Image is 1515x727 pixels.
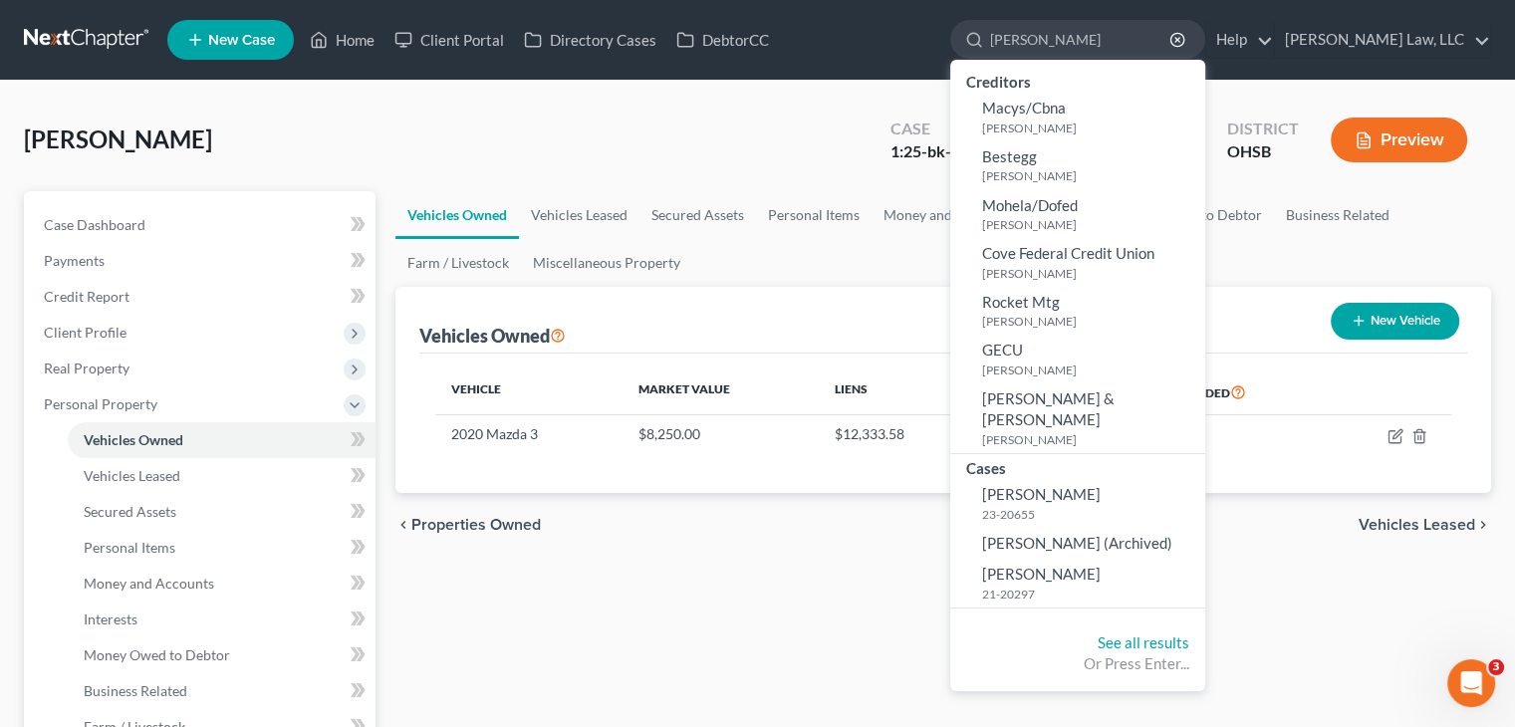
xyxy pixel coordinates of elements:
a: Directory Cases [514,22,666,58]
a: Secured Assets [68,494,376,530]
span: Money Owed to Debtor [84,646,230,663]
small: [PERSON_NAME] [982,167,1200,184]
span: Payments [44,252,105,269]
div: Case [890,118,996,140]
input: Search by name... [990,21,1172,58]
span: Secured Assets [84,503,176,520]
span: Vehicles Leased [84,467,180,484]
a: Interests [68,602,376,637]
span: Rocket Mtg [982,293,1060,311]
button: Preview [1331,118,1467,162]
div: OHSB [1227,140,1299,163]
small: [PERSON_NAME] [982,431,1200,448]
span: GECU [982,341,1023,359]
a: Client Portal [384,22,514,58]
a: Personal Items [68,530,376,566]
td: $12,333.58 [818,415,978,453]
span: Money and Accounts [84,575,214,592]
a: [PERSON_NAME] & [PERSON_NAME][PERSON_NAME] [950,383,1205,453]
div: 1:25-bk-12289 [890,140,996,163]
a: Farm / Livestock [395,239,521,287]
span: 3 [1488,659,1504,675]
div: Vehicles Owned [419,324,566,348]
a: Money Owed to Debtor [68,637,376,673]
a: Secured Assets [639,191,756,239]
span: Properties Owned [411,517,541,533]
a: Vehicles Leased [68,458,376,494]
span: Mohela/Dofed [982,196,1078,214]
span: [PERSON_NAME] (Archived) [982,534,1172,552]
a: Business Related [68,673,376,709]
span: Real Property [44,360,129,376]
th: Market Value [623,369,818,415]
span: Case Dashboard [44,216,145,233]
a: Credit Report [28,279,376,315]
a: [PERSON_NAME] Law, LLC [1275,22,1490,58]
small: [PERSON_NAME] [982,265,1200,282]
th: Vehicle [435,369,623,415]
a: Vehicles Leased [519,191,639,239]
a: DebtorCC [666,22,779,58]
iframe: Intercom live chat [1447,659,1495,707]
span: [PERSON_NAME] & [PERSON_NAME] [982,389,1115,428]
a: Rocket Mtg[PERSON_NAME] [950,287,1205,336]
span: Vehicles Leased [1359,517,1475,533]
span: Credit Report [44,288,129,305]
a: Vehicles Owned [68,422,376,458]
a: Case Dashboard [28,207,376,243]
a: Home [300,22,384,58]
a: Payments [28,243,376,279]
div: Or Press Enter... [966,653,1189,674]
a: Money and Accounts [872,191,1026,239]
div: Cases [950,454,1205,479]
span: [PERSON_NAME] [24,124,212,153]
small: 23-20655 [982,506,1200,523]
th: Liens [818,369,978,415]
a: Help [1206,22,1273,58]
span: Personal Property [44,395,157,412]
a: Money and Accounts [68,566,376,602]
a: Vehicles Owned [395,191,519,239]
a: [PERSON_NAME]21-20297 [950,559,1205,607]
span: Bestegg [982,147,1037,165]
button: New Vehicle [1331,303,1459,340]
i: chevron_right [1475,517,1491,533]
th: Amended [1153,369,1325,415]
a: [PERSON_NAME] (Archived) [950,528,1205,559]
small: [PERSON_NAME] [982,313,1200,330]
span: Client Profile [44,324,126,341]
span: Cove Federal Credit Union [982,244,1154,262]
span: Macys/Cbna [982,99,1066,117]
a: Cove Federal Credit Union[PERSON_NAME] [950,238,1205,287]
div: District [1227,118,1299,140]
a: See all results [1098,633,1189,651]
span: [PERSON_NAME] [982,565,1101,583]
span: New Case [208,33,275,48]
small: [PERSON_NAME] [982,362,1200,378]
a: Business Related [1274,191,1401,239]
a: Bestegg[PERSON_NAME] [950,141,1205,190]
span: Interests [84,610,137,627]
small: 21-20297 [982,586,1200,603]
i: chevron_left [395,517,411,533]
button: chevron_left Properties Owned [395,517,541,533]
span: Business Related [84,682,187,699]
td: $8,250.00 [623,415,818,453]
a: Personal Items [756,191,872,239]
a: GECU[PERSON_NAME] [950,335,1205,383]
span: [PERSON_NAME] [982,485,1101,503]
small: [PERSON_NAME] [982,120,1200,136]
span: Vehicles Owned [84,431,183,448]
button: Vehicles Leased chevron_right [1359,517,1491,533]
span: Personal Items [84,539,175,556]
a: Miscellaneous Property [521,239,692,287]
a: Mohela/Dofed[PERSON_NAME] [950,190,1205,239]
small: [PERSON_NAME] [982,216,1200,233]
td: 2020 Mazda 3 [435,415,623,453]
a: Macys/Cbna[PERSON_NAME] [950,93,1205,141]
a: [PERSON_NAME]23-20655 [950,479,1205,528]
div: Creditors [950,68,1205,93]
